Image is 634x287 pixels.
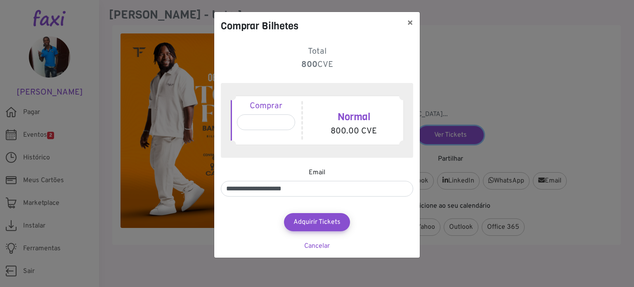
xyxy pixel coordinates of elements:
a: Cancelar [304,242,330,250]
b: 800 [301,59,317,70]
button: Adquirir Tickets [284,213,350,231]
h5: 800.00 CVE [309,126,398,136]
button: × [400,12,420,35]
h5: CVE [221,60,413,70]
h4: Comprar Bilhetes [221,19,298,33]
h5: Total [221,47,413,57]
h5: Comprar [237,101,295,111]
h4: Normal [309,111,398,123]
label: Email [309,168,325,178]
